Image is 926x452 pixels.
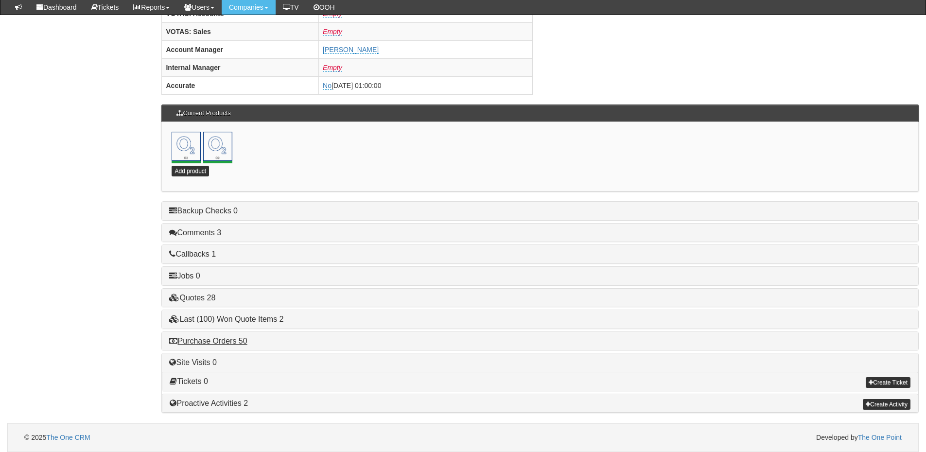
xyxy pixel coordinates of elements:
a: Comments 3 [169,228,221,237]
a: The One CRM [46,434,90,441]
a: Site Visits 0 [169,358,216,366]
a: Backup Checks 0 [169,207,238,215]
a: Tickets 0 [170,377,208,385]
th: Account Manager [162,40,319,58]
th: VOTAS: Sales [162,22,319,40]
span: Developed by [816,433,902,442]
h3: Current Products [172,105,235,122]
a: Purchase Orders 50 [169,337,247,345]
a: Quotes 28 [169,294,215,302]
a: No [323,82,332,90]
a: [PERSON_NAME] [323,46,379,54]
a: Empty [323,64,342,72]
a: Mobile o2<br> 16th May 2018 <br> 16th May 2020 [172,132,201,161]
span: © 2025 [24,434,90,441]
th: Accurate [162,76,319,94]
a: Create Activity [863,399,910,410]
a: Mobile Protection<br> 1st Dec 2016 <br> No to date [203,132,232,161]
a: Proactive Activities 2 [170,399,248,407]
img: o2.png [203,132,232,161]
td: [DATE] 01:00:00 [319,76,533,94]
th: Internal Manager [162,58,319,76]
img: o2.png [172,132,201,161]
a: The One Point [858,434,902,441]
a: Jobs 0 [169,272,200,280]
a: Last (100) Won Quote Items 2 [169,315,283,323]
a: Callbacks 1 [169,250,216,258]
a: Empty [323,10,342,18]
a: Create Ticket [866,377,910,388]
a: Add product [172,166,209,176]
a: Empty [323,28,342,36]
